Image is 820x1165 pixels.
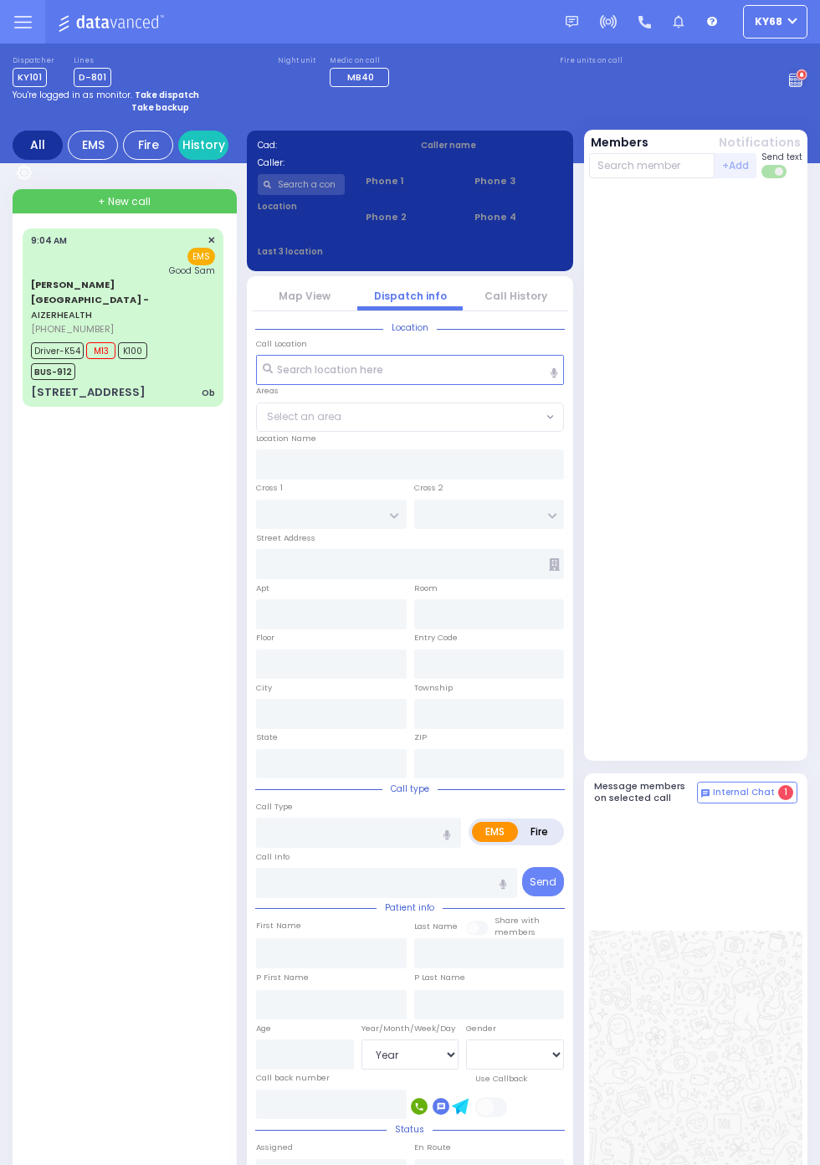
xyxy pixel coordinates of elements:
[495,915,540,926] small: Share with
[256,851,290,863] label: Call Info
[74,68,111,87] span: D-801
[256,355,564,385] input: Search location here
[755,14,782,29] span: ky68
[267,409,341,424] span: Select an area
[761,163,788,180] label: Turn off text
[560,56,623,66] label: Fire units on call
[208,234,215,248] span: ✕
[123,131,173,160] div: Fire
[517,822,561,842] label: Fire
[258,245,411,258] label: Last 3 location
[256,482,283,494] label: Cross 1
[421,139,563,151] label: Caller name
[414,682,453,694] label: Township
[414,582,438,594] label: Room
[258,139,400,151] label: Cad:
[31,278,149,306] span: [PERSON_NAME][GEOGRAPHIC_DATA] -
[278,56,315,66] label: Night unit
[361,1023,459,1034] div: Year/Month/Week/Day
[74,56,111,66] label: Lines
[256,731,278,743] label: State
[256,433,316,444] label: Location Name
[466,1023,496,1034] label: Gender
[256,532,315,544] label: Street Address
[31,278,149,321] a: AIZERHEALTH
[135,89,199,101] strong: Take dispatch
[472,822,518,842] label: EMS
[258,174,346,195] input: Search a contact
[484,289,547,303] a: Call History
[719,134,801,151] button: Notifications
[118,342,147,359] span: K100
[31,363,75,380] span: BUS-912
[279,289,331,303] a: Map View
[258,157,400,169] label: Caller:
[387,1123,433,1136] span: Status
[86,342,115,359] span: M13
[256,972,309,983] label: P First Name
[594,781,698,803] h5: Message members on selected call
[330,56,394,66] label: Medic on call
[414,1142,451,1153] label: En Route
[13,89,132,101] span: You're logged in as monitor.
[414,972,465,983] label: P Last Name
[58,12,169,33] img: Logo
[377,901,443,914] span: Patient info
[256,632,274,644] label: Floor
[414,921,458,932] label: Last Name
[743,5,807,38] button: ky68
[701,789,710,798] img: comment-alt.png
[366,174,454,188] span: Phone 1
[475,1073,527,1085] label: Use Callback
[474,174,562,188] span: Phone 3
[761,151,802,163] span: Send text
[383,321,437,334] span: Location
[589,153,715,178] input: Search member
[713,787,775,798] span: Internal Chat
[591,134,648,151] button: Members
[187,248,215,265] span: EMS
[256,1023,271,1034] label: Age
[98,194,151,209] span: + New call
[495,926,536,937] span: members
[256,1142,293,1153] label: Assigned
[31,384,146,401] div: [STREET_ADDRESS]
[697,782,797,803] button: Internal Chat 1
[256,920,301,931] label: First Name
[202,387,215,399] div: Ob
[13,131,63,160] div: All
[474,210,562,224] span: Phone 4
[256,385,279,397] label: Areas
[13,68,47,87] span: KY101
[256,582,269,594] label: Apt
[169,264,215,277] span: Good Sam
[31,342,84,359] span: Driver-K54
[178,131,228,160] a: History
[414,632,458,644] label: Entry Code
[258,200,346,213] label: Location
[566,16,578,28] img: message.svg
[778,785,793,800] span: 1
[31,234,67,247] span: 9:04 AM
[256,338,307,350] label: Call Location
[549,558,560,571] span: Other building occupants
[256,682,272,694] label: City
[68,131,118,160] div: EMS
[13,56,54,66] label: Dispatcher
[256,801,293,813] label: Call Type
[256,1072,330,1084] label: Call back number
[374,289,447,303] a: Dispatch info
[366,210,454,224] span: Phone 2
[414,482,443,494] label: Cross 2
[414,731,427,743] label: ZIP
[522,867,564,896] button: Send
[31,322,114,336] span: [PHONE_NUMBER]
[347,70,374,84] span: MB40
[382,783,438,795] span: Call type
[131,101,189,114] strong: Take backup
